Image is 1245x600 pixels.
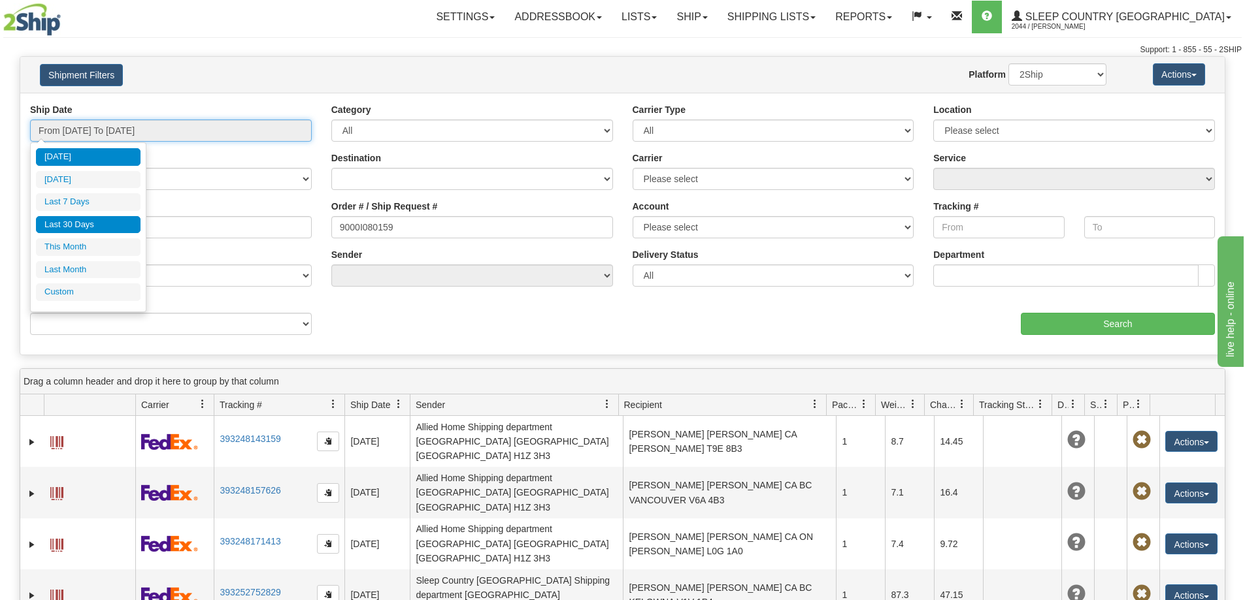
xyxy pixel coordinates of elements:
label: Carrier [633,151,663,165]
span: Charge [930,398,957,411]
li: Last 30 Days [36,216,141,234]
td: Allied Home Shipping department [GEOGRAPHIC_DATA] [GEOGRAPHIC_DATA] [GEOGRAPHIC_DATA] H1Z 3H3 [410,416,623,467]
td: 8.7 [885,416,934,467]
a: Expand [25,487,39,500]
span: Packages [832,398,859,411]
label: Service [933,151,966,165]
a: Delivery Status filter column settings [1062,393,1084,415]
input: Search [1021,313,1215,335]
a: Expand [25,435,39,449]
a: 393252752829 [220,587,280,597]
a: Reports [825,1,902,33]
span: Sleep Country [GEOGRAPHIC_DATA] [1022,11,1225,22]
button: Copy to clipboard [317,534,339,554]
a: Label [50,481,63,502]
button: Shipment Filters [40,64,123,86]
img: logo2044.jpg [3,3,61,36]
span: Delivery Status [1057,398,1069,411]
div: Support: 1 - 855 - 55 - 2SHIP [3,44,1242,55]
input: To [1084,216,1215,238]
label: Location [933,103,971,116]
div: grid grouping header [20,369,1225,394]
a: Expand [25,538,39,551]
span: Carrier [141,398,169,411]
a: Shipping lists [718,1,825,33]
a: 393248171413 [220,536,280,546]
a: Recipient filter column settings [804,393,826,415]
label: Carrier Type [633,103,686,116]
span: Pickup Not Assigned [1133,431,1151,449]
li: [DATE] [36,171,141,189]
td: 9.72 [934,518,983,569]
button: Actions [1165,482,1218,503]
span: Unknown [1067,431,1086,449]
input: From [933,216,1064,238]
a: Settings [426,1,505,33]
label: Sender [331,248,362,261]
iframe: chat widget [1215,233,1244,366]
a: Lists [612,1,667,33]
td: [DATE] [344,416,410,467]
td: [DATE] [344,518,410,569]
div: live help - online [10,8,121,24]
td: Allied Home Shipping department [GEOGRAPHIC_DATA] [GEOGRAPHIC_DATA] [GEOGRAPHIC_DATA] H1Z 3H3 [410,518,623,569]
li: [DATE] [36,148,141,166]
a: Label [50,430,63,451]
span: Ship Date [350,398,390,411]
a: Label [50,533,63,554]
td: 1 [836,518,885,569]
a: Charge filter column settings [951,393,973,415]
a: Sender filter column settings [596,393,618,415]
span: Unknown [1067,533,1086,552]
a: 393248157626 [220,485,280,496]
li: Custom [36,283,141,301]
button: Copy to clipboard [317,483,339,503]
td: [PERSON_NAME] [PERSON_NAME] CA BC VANCOUVER V6A 4B3 [623,467,836,518]
label: Tracking # [933,200,978,213]
td: 1 [836,467,885,518]
a: Tracking Status filter column settings [1029,393,1052,415]
td: 1 [836,416,885,467]
img: 2 - FedEx Express® [141,484,198,501]
span: Pickup Not Assigned [1133,533,1151,552]
a: Sleep Country [GEOGRAPHIC_DATA] 2044 / [PERSON_NAME] [1002,1,1241,33]
li: Last 7 Days [36,193,141,211]
label: Delivery Status [633,248,699,261]
a: Packages filter column settings [853,393,875,415]
li: This Month [36,238,141,256]
img: 2 - FedEx Express® [141,535,198,552]
li: Last Month [36,261,141,279]
a: Pickup Status filter column settings [1127,393,1150,415]
span: Recipient [624,398,662,411]
label: Category [331,103,371,116]
td: 16.4 [934,467,983,518]
img: 2 - FedEx Express® [141,434,198,450]
a: Tracking # filter column settings [322,393,344,415]
span: Pickup Not Assigned [1133,482,1151,501]
td: [PERSON_NAME] [PERSON_NAME] CA [PERSON_NAME] T9E 8B3 [623,416,836,467]
span: Sender [416,398,445,411]
td: Allied Home Shipping department [GEOGRAPHIC_DATA] [GEOGRAPHIC_DATA] [GEOGRAPHIC_DATA] H1Z 3H3 [410,467,623,518]
label: Account [633,200,669,213]
label: Department [933,248,984,261]
button: Actions [1165,431,1218,452]
td: 7.4 [885,518,934,569]
a: Shipment Issues filter column settings [1095,393,1117,415]
button: Actions [1153,63,1205,86]
label: Order # / Ship Request # [331,200,438,213]
label: Platform [969,68,1006,81]
a: Ship Date filter column settings [388,393,410,415]
span: 2044 / [PERSON_NAME] [1012,20,1110,33]
button: Copy to clipboard [317,432,339,451]
span: Pickup Status [1123,398,1134,411]
a: Ship [667,1,717,33]
span: Unknown [1067,482,1086,501]
span: Tracking # [220,398,262,411]
td: 14.45 [934,416,983,467]
a: Carrier filter column settings [191,393,214,415]
label: Ship Date [30,103,73,116]
a: Addressbook [505,1,612,33]
span: Tracking Status [979,398,1036,411]
span: Shipment Issues [1090,398,1101,411]
span: Weight [881,398,908,411]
